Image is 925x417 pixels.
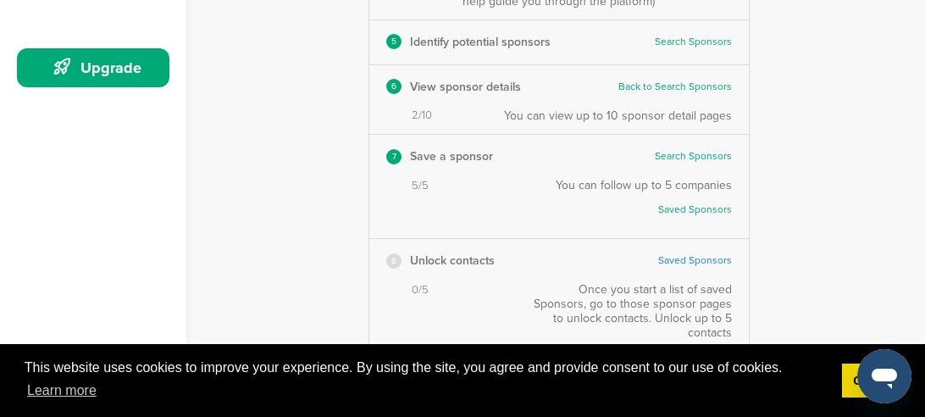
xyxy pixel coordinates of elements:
div: 6 [386,79,402,94]
span: 5/5 [412,179,429,193]
a: Upgrade [17,48,169,87]
iframe: Button to launch messaging window [857,349,911,403]
div: You can view up to 10 sponsor detail pages [504,108,732,123]
div: You can follow up to 5 companies [556,178,732,227]
span: 0/5 [412,283,429,297]
a: Back to Search Sponsors [618,81,732,93]
a: Search Sponsors [655,150,732,163]
p: Save a sponsor [410,146,493,167]
a: dismiss cookie message [842,364,900,398]
span: 2/10 [412,108,432,123]
div: 5 [386,34,402,49]
a: Saved Sponsors [573,203,732,216]
p: Identify potential sponsors [410,31,551,53]
div: Upgrade [25,53,169,83]
p: View sponsor details [410,76,521,97]
p: Unlock contacts [410,250,495,271]
a: Saved Sponsors [658,254,732,267]
div: Once you start a list of saved Sponsors, go to those sponsor pages to unlock contacts. Unlock up ... [523,282,732,375]
a: learn more about cookies [25,378,99,403]
span: This website uses cookies to improve your experience. By using the site, you agree and provide co... [25,358,828,403]
div: 8 [386,253,402,269]
a: Search Sponsors [655,36,732,48]
div: 7 [386,149,402,164]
